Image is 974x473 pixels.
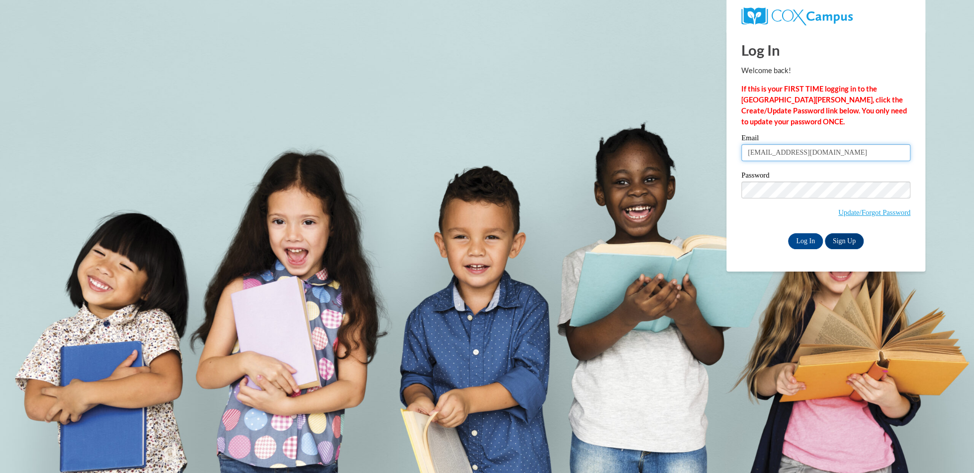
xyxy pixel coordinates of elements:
a: Update/Forgot Password [838,208,910,216]
input: Log In [788,233,823,249]
strong: If this is your FIRST TIME logging in to the [GEOGRAPHIC_DATA][PERSON_NAME], click the Create/Upd... [741,85,907,126]
a: Sign Up [825,233,864,249]
label: Email [741,134,910,144]
img: COX Campus [741,7,853,25]
a: COX Campus [741,7,910,25]
label: Password [741,172,910,182]
p: Welcome back! [741,65,910,76]
h1: Log In [741,40,910,60]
